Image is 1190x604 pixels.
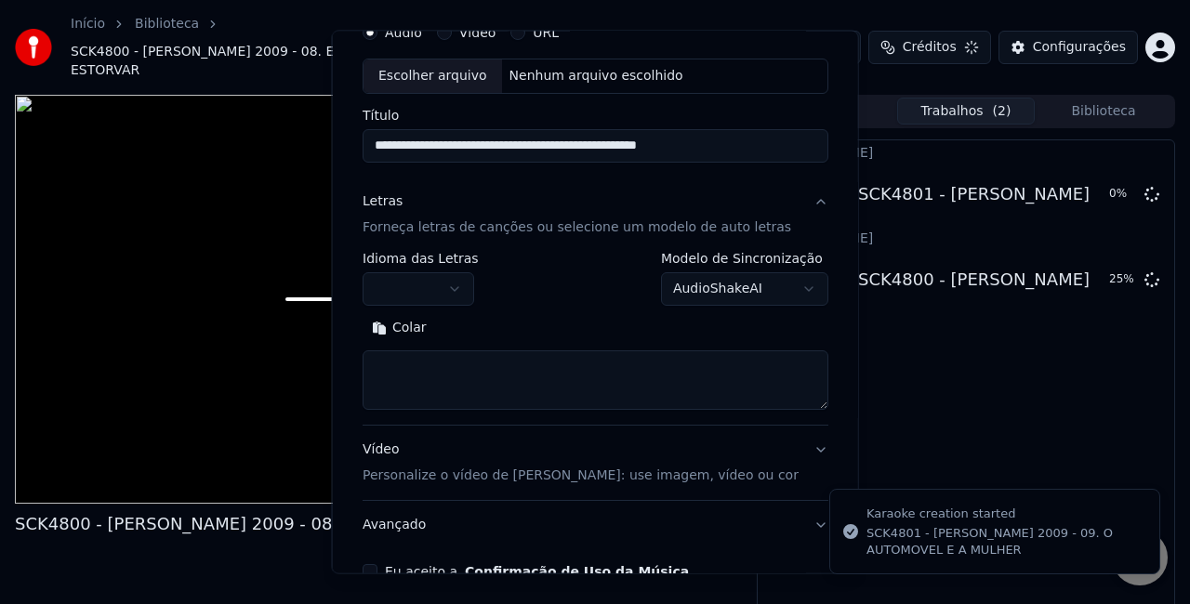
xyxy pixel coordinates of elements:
label: Vídeo [458,27,496,40]
div: Nenhum arquivo escolhido [501,68,690,86]
div: Escolher arquivo [364,60,502,94]
button: Colar [363,313,436,343]
button: VídeoPersonalize o vídeo de [PERSON_NAME]: use imagem, vídeo ou cor [363,426,828,500]
button: Avançado [363,501,828,549]
button: Eu aceito a [465,565,689,578]
div: Letras [363,192,403,211]
div: LetrasForneça letras de canções ou selecione um modelo de auto letras [363,252,828,425]
div: Vídeo [363,440,799,485]
button: LetrasForneça letras de canções ou selecione um modelo de auto letras [363,177,828,252]
label: Modelo de Sincronização [660,252,827,265]
p: Forneça letras de canções ou selecione um modelo de auto letras [363,218,791,237]
label: Título [363,109,828,122]
label: Eu aceito a [385,565,689,578]
label: Áudio [385,27,422,40]
label: Idioma das Letras [363,252,479,265]
label: URL [533,27,559,40]
p: Personalize o vídeo de [PERSON_NAME]: use imagem, vídeo ou cor [363,466,799,485]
